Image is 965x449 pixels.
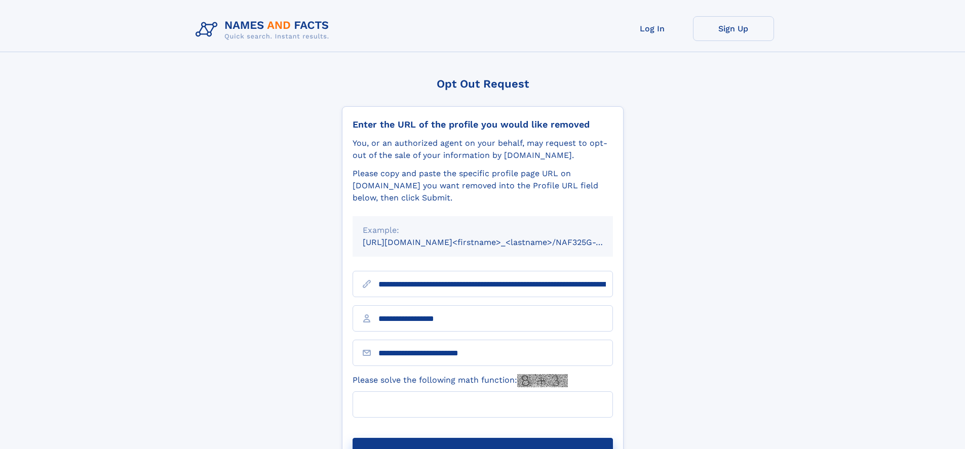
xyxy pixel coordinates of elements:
div: Opt Out Request [342,77,624,90]
a: Log In [612,16,693,41]
div: You, or an authorized agent on your behalf, may request to opt-out of the sale of your informatio... [353,137,613,161]
div: Enter the URL of the profile you would like removed [353,119,613,130]
div: Example: [363,224,603,236]
img: Logo Names and Facts [191,16,337,44]
div: Please copy and paste the specific profile page URL on [DOMAIN_NAME] you want removed into the Pr... [353,168,613,204]
a: Sign Up [693,16,774,41]
label: Please solve the following math function: [353,374,568,387]
small: [URL][DOMAIN_NAME]<firstname>_<lastname>/NAF325G-xxxxxxxx [363,237,632,247]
